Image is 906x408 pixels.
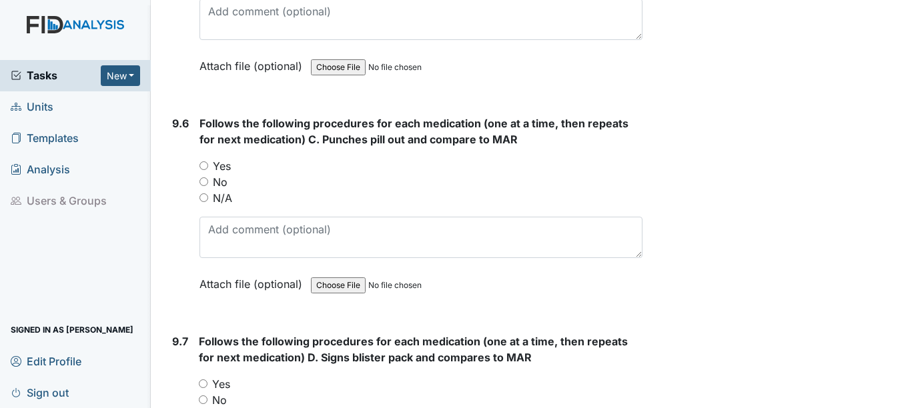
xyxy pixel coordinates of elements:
[199,161,208,170] input: Yes
[11,128,79,149] span: Templates
[213,190,232,206] label: N/A
[11,97,53,117] span: Units
[11,67,101,83] a: Tasks
[199,193,208,202] input: N/A
[213,158,231,174] label: Yes
[11,351,81,371] span: Edit Profile
[199,395,207,404] input: No
[11,382,69,403] span: Sign out
[101,65,141,86] button: New
[212,392,227,408] label: No
[11,159,70,180] span: Analysis
[11,319,133,340] span: Signed in as [PERSON_NAME]
[199,117,628,146] span: Follows the following procedures for each medication (one at a time, then repeats for next medica...
[199,177,208,186] input: No
[172,115,189,131] label: 9.6
[212,376,230,392] label: Yes
[199,335,628,364] span: Follows the following procedures for each medication (one at a time, then repeats for next medica...
[199,51,308,74] label: Attach file (optional)
[199,269,308,292] label: Attach file (optional)
[172,333,188,349] label: 9.7
[213,174,228,190] label: No
[199,379,207,388] input: Yes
